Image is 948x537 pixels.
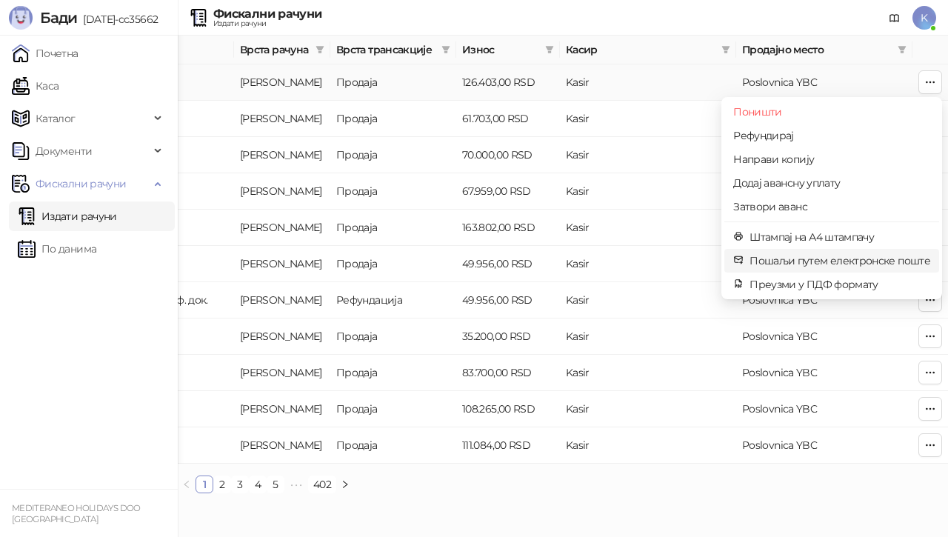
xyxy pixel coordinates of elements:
[234,355,330,391] td: Аванс
[560,36,736,64] th: Касир
[336,476,354,493] li: Следећа страна
[733,151,930,167] span: Направи копију
[733,104,930,120] span: Поништи
[542,39,557,61] span: filter
[182,480,191,489] span: left
[560,391,736,427] td: Kasir
[736,391,912,427] td: Poslovnica YBC
[330,137,456,173] td: Продаја
[18,201,117,231] a: Издати рачуни
[330,36,456,64] th: Врста трансакције
[316,45,324,54] span: filter
[456,391,560,427] td: 108.265,00 RSD
[330,246,456,282] td: Продаја
[18,234,96,264] a: По данима
[560,355,736,391] td: Kasir
[898,45,907,54] span: filter
[36,136,92,166] span: Документи
[234,427,330,464] td: Аванс
[77,13,158,26] span: [DATE]-cc35662
[462,41,539,58] span: Износ
[560,173,736,210] td: Kasir
[736,318,912,355] td: Poslovnica YBC
[456,64,560,101] td: 126.403,00 RSD
[330,64,456,101] td: Продаја
[213,8,321,20] div: Фискални рачуни
[267,476,284,493] a: 5
[196,476,213,493] a: 1
[718,39,733,61] span: filter
[733,199,930,215] span: Затвори аванс
[330,210,456,246] td: Продаја
[178,476,196,493] li: Претходна страна
[250,476,266,493] a: 4
[456,173,560,210] td: 67.959,00 RSD
[560,64,736,101] td: Kasir
[566,41,715,58] span: Касир
[341,480,350,489] span: right
[560,246,736,282] td: Kasir
[736,36,912,64] th: Продајно место
[234,173,330,210] td: Аванс
[40,9,77,27] span: Бади
[9,6,33,30] img: Logo
[12,71,59,101] a: Каса
[883,6,907,30] a: Документација
[330,427,456,464] td: Продаја
[560,318,736,355] td: Kasir
[214,476,230,493] a: 2
[456,210,560,246] td: 163.802,00 RSD
[234,137,330,173] td: Аванс
[736,355,912,391] td: Poslovnica YBC
[102,293,208,307] span: Поништава реф. док.
[234,36,330,64] th: Врста рачуна
[750,276,930,293] span: Преузми у ПДФ формату
[213,20,321,27] div: Издати рачуни
[231,476,249,493] li: 3
[36,169,126,199] span: Фискални рачуни
[736,427,912,464] td: Poslovnica YBC
[234,282,330,318] td: Аванс
[545,45,554,54] span: filter
[267,476,284,493] li: 5
[330,282,456,318] td: Рефундација
[736,282,912,318] td: Poslovnica YBC
[441,45,450,54] span: filter
[742,41,892,58] span: Продајно место
[234,101,330,137] td: Аванс
[330,318,456,355] td: Продаја
[284,476,308,493] li: Следећих 5 Страна
[456,282,560,318] td: 49.956,00 RSD
[456,355,560,391] td: 83.700,00 RSD
[12,503,141,524] small: MEDITERANEO HOLIDAYS DOO [GEOGRAPHIC_DATA]
[560,427,736,464] td: Kasir
[313,39,327,61] span: filter
[284,476,308,493] span: •••
[456,318,560,355] td: 35.200,00 RSD
[234,246,330,282] td: Аванс
[733,175,930,191] span: Додај авансну уплату
[330,391,456,427] td: Продаја
[560,210,736,246] td: Kasir
[438,39,453,61] span: filter
[336,41,435,58] span: Врста трансакције
[240,41,310,58] span: Врста рачуна
[336,476,354,493] button: right
[721,45,730,54] span: filter
[456,427,560,464] td: 111.084,00 RSD
[232,476,248,493] a: 3
[234,64,330,101] td: Аванс
[330,355,456,391] td: Продаја
[330,173,456,210] td: Продаја
[309,476,336,493] a: 402
[456,137,560,173] td: 70.000,00 RSD
[178,476,196,493] button: left
[234,318,330,355] td: Аванс
[560,137,736,173] td: Kasir
[36,104,76,133] span: Каталог
[560,282,736,318] td: Kasir
[234,210,330,246] td: Аванс
[456,246,560,282] td: 49.956,00 RSD
[330,101,456,137] td: Продаја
